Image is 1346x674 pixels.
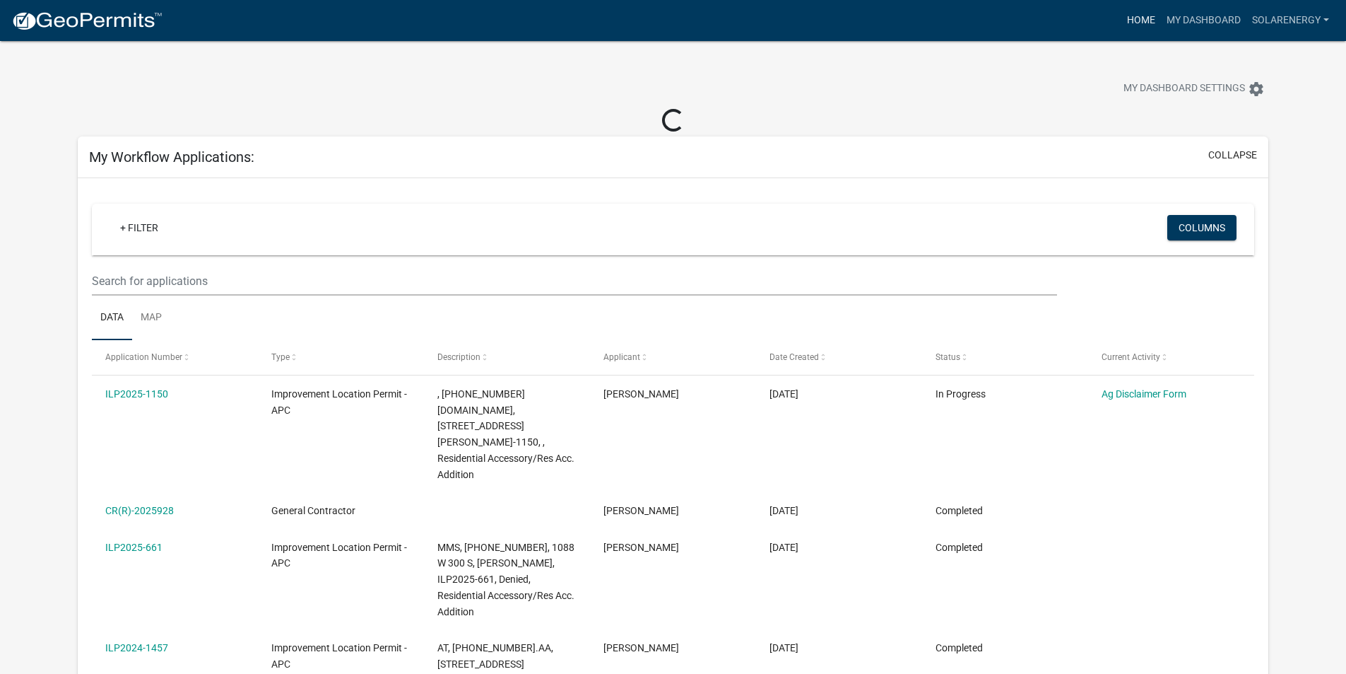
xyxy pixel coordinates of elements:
[769,542,798,553] span: 06/10/2025
[603,352,640,362] span: Applicant
[603,542,679,553] span: Brian Burkholder
[132,296,170,341] a: Map
[1121,7,1161,34] a: Home
[603,505,679,516] span: Brian Burkholder
[437,388,574,480] span: , 013-126-006.BA, 2875 S 550 W, Mitschelen, ILP2025-1150, , Residential Accessory/Res Acc. Addition
[769,505,798,516] span: 06/10/2025
[92,340,258,374] datatable-header-cell: Application Number
[271,505,355,516] span: General Contractor
[935,642,983,653] span: Completed
[105,352,182,362] span: Application Number
[271,388,407,416] span: Improvement Location Permit - APC
[1246,7,1335,34] a: SolarEnergy
[1161,7,1246,34] a: My Dashboard
[105,542,163,553] a: ILP2025-661
[271,352,290,362] span: Type
[590,340,756,374] datatable-header-cell: Applicant
[105,642,168,653] a: ILP2024-1457
[921,340,1087,374] datatable-header-cell: Status
[105,505,174,516] a: CR(R)-2025928
[1248,81,1265,98] i: settings
[258,340,424,374] datatable-header-cell: Type
[92,267,1056,296] input: Search for applications
[89,149,254,165] h5: My Workflow Applications:
[271,542,407,569] span: Improvement Location Permit - APC
[769,388,798,400] span: 09/11/2025
[756,340,922,374] datatable-header-cell: Date Created
[935,388,986,400] span: In Progress
[109,215,170,240] a: + Filter
[105,388,168,400] a: ILP2025-1150
[769,642,798,653] span: 11/27/2024
[1087,340,1253,374] datatable-header-cell: Current Activity
[935,505,983,516] span: Completed
[424,340,590,374] datatable-header-cell: Description
[92,296,132,341] a: Data
[603,388,679,400] span: Brian Burkholder
[1112,75,1276,103] button: My Dashboard Settingssettings
[1102,352,1160,362] span: Current Activity
[603,642,679,653] span: Brian Burkholder
[437,352,480,362] span: Description
[935,542,983,553] span: Completed
[935,352,960,362] span: Status
[437,542,574,617] span: MMS, 003-139-001, 1088 W 300 S, Mitschelen, ILP2025-661, Denied, Residential Accessory/Res Acc. A...
[1123,81,1245,98] span: My Dashboard Settings
[271,642,407,670] span: Improvement Location Permit - APC
[769,352,819,362] span: Date Created
[1102,388,1186,400] a: Ag Disclaimer Form
[1208,148,1257,163] button: collapse
[1167,215,1236,240] button: Columns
